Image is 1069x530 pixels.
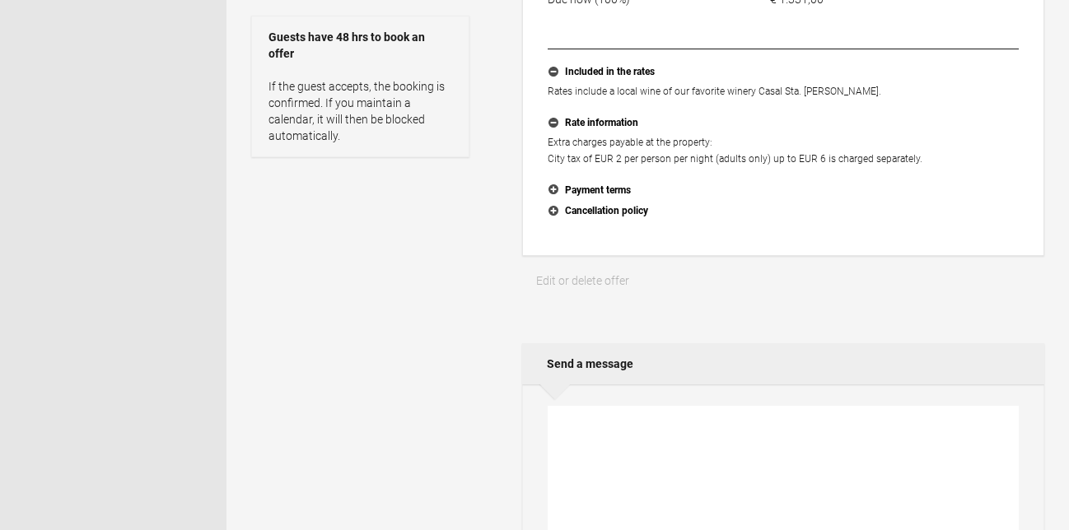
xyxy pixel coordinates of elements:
[522,264,643,297] a: Edit or delete offer
[548,113,1019,134] button: Rate information
[548,62,1019,83] button: Included in the rates
[522,343,1044,384] h2: Send a message
[548,201,1019,222] button: Cancellation policy
[268,78,452,144] p: If the guest accepts, the booking is confirmed. If you maintain a calendar, it will then be block...
[548,134,1019,167] p: Extra charges payable at the property: City tax of EUR 2 per person per night (adults only) up to...
[268,29,452,62] strong: Guests have 48 hrs to book an offer
[548,83,1019,100] p: Rates include a local wine of our favorite winery Casal Sta. [PERSON_NAME].
[548,180,1019,202] button: Payment terms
